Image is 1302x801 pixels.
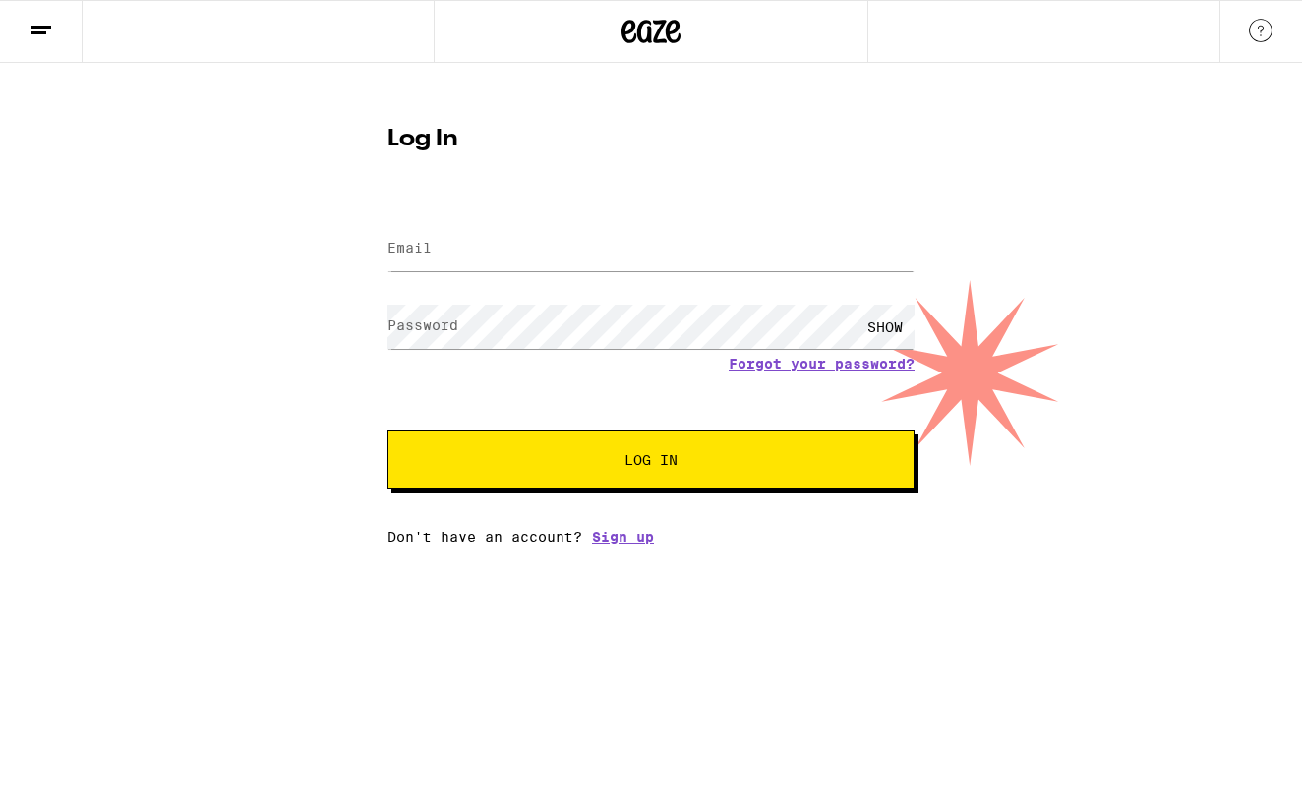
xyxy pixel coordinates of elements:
[387,529,915,544] div: Don't have an account?
[624,453,678,467] span: Log In
[856,305,915,349] div: SHOW
[387,128,915,151] h1: Log In
[387,430,915,489] button: Log In
[387,227,915,271] input: Email
[387,317,458,333] label: Password
[387,240,432,256] label: Email
[729,356,915,372] a: Forgot your password?
[592,529,654,544] a: Sign up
